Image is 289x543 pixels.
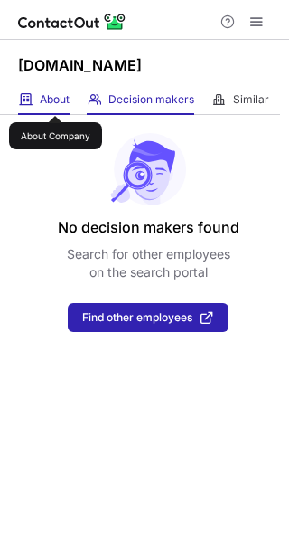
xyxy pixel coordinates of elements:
[58,216,239,238] header: No decision makers found
[67,245,230,281] p: Search for other employees on the search portal
[82,311,192,324] span: Find other employees
[109,133,187,205] img: No leads found
[233,92,269,107] span: Similar
[68,303,228,332] button: Find other employees
[18,11,126,33] img: ContactOut v5.3.10
[40,92,70,107] span: About
[108,92,194,107] span: Decision makers
[18,54,142,76] h1: [DOMAIN_NAME]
